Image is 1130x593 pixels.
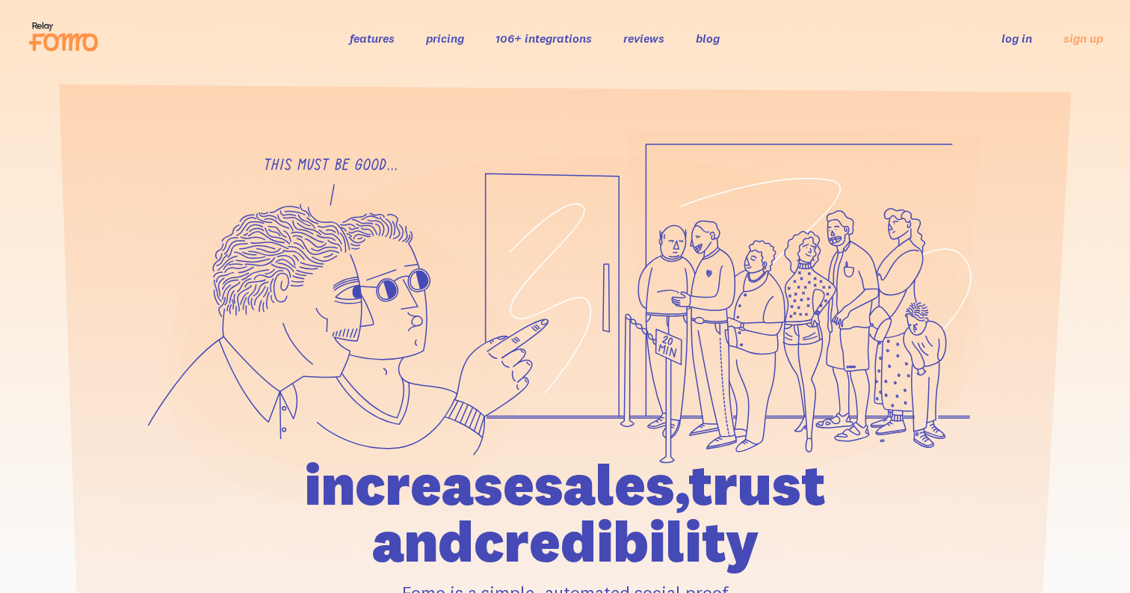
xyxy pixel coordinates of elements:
a: blog [696,31,720,46]
a: features [350,31,395,46]
a: sign up [1063,31,1103,46]
a: reviews [623,31,664,46]
a: pricing [426,31,464,46]
a: log in [1001,31,1032,46]
h1: increase sales, trust and credibility [219,456,911,570]
a: 106+ integrations [495,31,592,46]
